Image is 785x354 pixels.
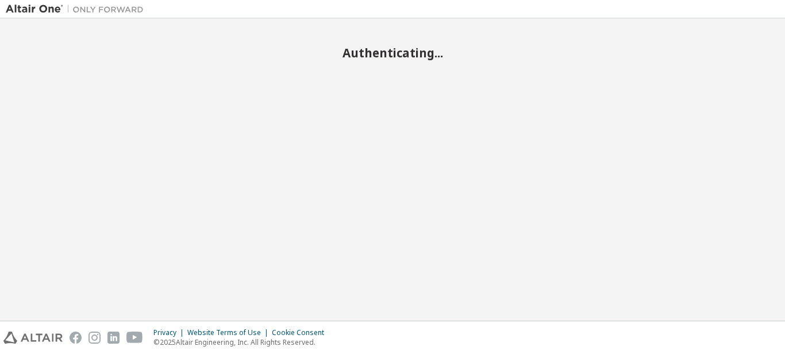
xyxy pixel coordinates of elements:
div: Privacy [153,328,187,337]
h2: Authenticating... [6,45,779,60]
img: youtube.svg [126,332,143,344]
img: altair_logo.svg [3,332,63,344]
div: Cookie Consent [272,328,331,337]
img: facebook.svg [70,332,82,344]
p: © 2025 Altair Engineering, Inc. All Rights Reserved. [153,337,331,347]
img: Altair One [6,3,149,15]
div: Website Terms of Use [187,328,272,337]
img: instagram.svg [88,332,101,344]
img: linkedin.svg [107,332,120,344]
